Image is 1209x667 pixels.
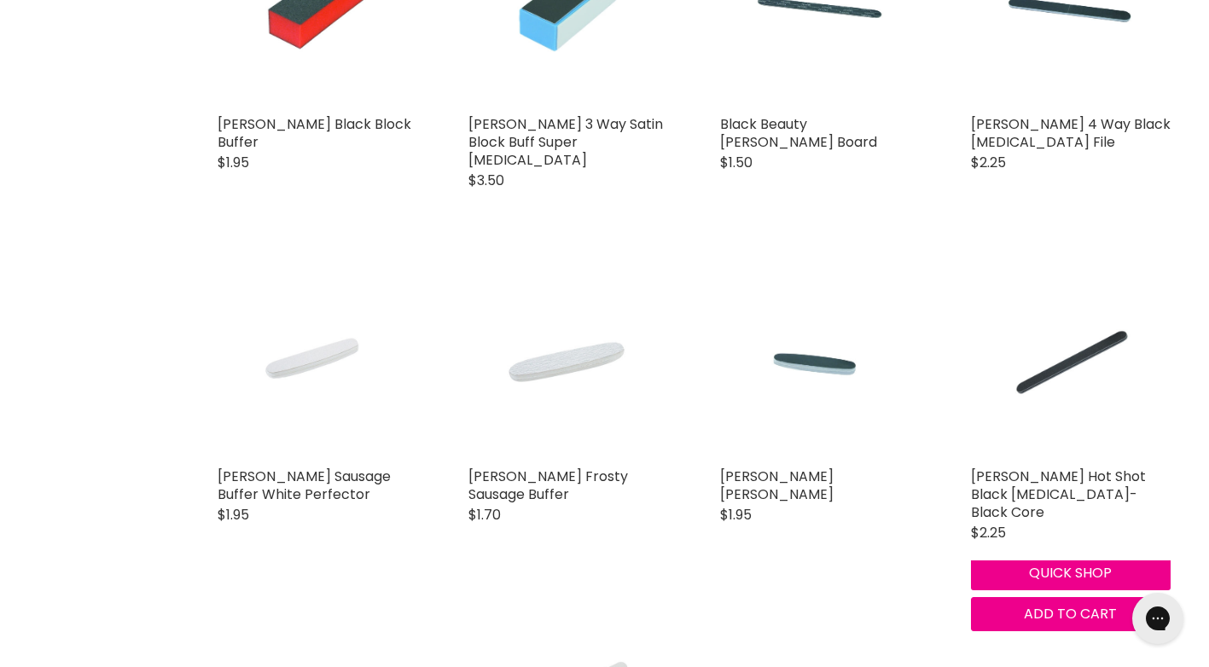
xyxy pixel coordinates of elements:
a: Black Beauty [PERSON_NAME] Board [720,114,877,152]
a: Hawley Hot Shot Black Grinder- Black Core [971,259,1171,459]
span: $2.25 [971,153,1006,172]
a: [PERSON_NAME] Frosty Sausage Buffer [468,467,628,504]
a: [PERSON_NAME] [PERSON_NAME] [720,467,834,504]
span: $1.95 [218,153,249,172]
iframe: Gorgias live chat messenger [1124,587,1192,650]
img: Hawley Frosty Sausage Buffer [502,259,635,459]
span: $1.70 [468,505,501,525]
a: Hawley Frosty Sausage Buffer [468,259,668,459]
a: [PERSON_NAME] Black Block Buffer [218,114,411,152]
span: $1.95 [720,505,752,525]
a: [PERSON_NAME] 4 Way Black [MEDICAL_DATA] File [971,114,1171,152]
a: Hawley Sausage Buffer White Perfector [218,259,417,459]
a: [PERSON_NAME] Sausage Buffer White Perfector [218,467,391,504]
button: Add to cart [971,597,1171,631]
span: $1.95 [218,505,249,525]
span: Add to cart [1024,604,1117,623]
a: Hawley Black Jack Buffer [720,259,920,459]
span: $1.50 [720,153,753,172]
img: Hawley Hot Shot Black Grinder- Black Core [1004,259,1137,459]
img: Hawley Black Jack Buffer [753,259,886,459]
span: $2.25 [971,523,1006,542]
button: Quick shop [971,556,1171,590]
a: [PERSON_NAME] Hot Shot Black [MEDICAL_DATA]- Black Core [971,467,1146,522]
span: $3.50 [468,171,504,190]
img: Hawley Sausage Buffer White Perfector [251,259,384,459]
a: [PERSON_NAME] 3 Way Satin Block Buff Super [MEDICAL_DATA] [468,114,663,170]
